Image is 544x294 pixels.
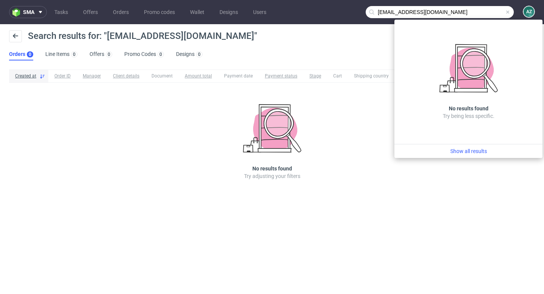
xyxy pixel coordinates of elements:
[159,52,162,57] div: 0
[443,112,495,120] p: Try being less specific.
[9,6,47,18] button: sma
[176,48,202,60] a: Designs0
[244,172,300,180] p: Try adjusting your filters
[185,6,209,18] a: Wallet
[108,52,110,57] div: 0
[215,6,243,18] a: Designs
[139,6,179,18] a: Promo codes
[113,73,139,79] span: Client details
[333,73,342,79] span: Cart
[124,48,164,60] a: Promo Codes0
[354,73,389,79] span: Shipping country
[265,73,297,79] span: Payment status
[23,9,34,15] span: sma
[524,6,534,17] figcaption: AZ
[79,6,102,18] a: Offers
[309,73,321,79] span: Stage
[29,52,31,57] div: 0
[28,31,257,41] span: Search results for: "[EMAIL_ADDRESS][DOMAIN_NAME]"
[50,6,73,18] a: Tasks
[151,73,173,79] span: Document
[9,48,33,60] a: Orders0
[54,73,71,79] span: Order ID
[249,6,271,18] a: Users
[83,73,101,79] span: Manager
[185,73,212,79] span: Amount total
[45,48,77,60] a: Line Items0
[12,8,23,17] img: logo
[397,147,539,155] a: Show all results
[73,52,76,57] div: 0
[15,73,36,79] span: Created at
[198,52,201,57] div: 0
[252,165,292,172] h3: No results found
[108,6,133,18] a: Orders
[449,105,488,112] h3: No results found
[90,48,112,60] a: Offers0
[224,73,253,79] span: Payment date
